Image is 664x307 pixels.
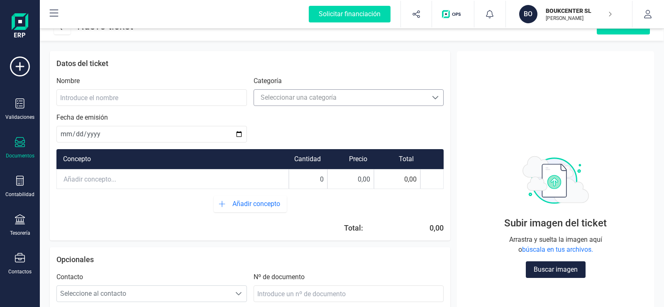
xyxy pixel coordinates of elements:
[57,285,231,302] span: Seleccione al contacto
[5,114,34,120] div: Validaciones
[327,149,374,169] div: Precio
[6,152,34,159] div: Documentos
[56,89,247,106] input: Introduce el nombre
[299,1,400,27] button: Solicitar financiación
[56,149,289,169] div: Concepto
[374,149,420,169] div: Total
[10,230,30,236] div: Tesorería
[464,216,648,230] p: Subir imagen del ticket
[516,1,622,27] button: BOBOUKCENTER SL[PERSON_NAME]
[546,7,612,15] p: BOUKCENTER SL
[56,58,444,69] p: Datos del ticket
[56,113,108,123] p: Fecha de emisión
[374,169,420,189] div: 0,00
[522,153,589,206] img: Bicolor.svg
[546,15,612,22] p: [PERSON_NAME]
[57,170,288,188] input: Añadir concepto...
[509,235,602,255] p: Arrastra y suelta la imagen aquí o
[344,222,363,234] div: Total:
[522,246,593,253] span: búscala en tus archivos.
[442,10,464,18] img: Logo de OPS
[254,285,444,302] input: Introduce un nº de documento
[261,93,337,103] div: Seleccionar una categoría
[526,261,586,278] div: Buscar imagen
[254,272,305,282] p: Nº de documento
[56,272,83,282] p: Contacto
[437,1,469,27] button: Logo de OPS
[56,76,80,86] p: Nombre
[426,222,444,234] div: 0,00
[8,268,32,275] div: Contactos
[519,5,537,23] div: BO
[231,290,247,297] div: Seleccione al contacto
[5,191,34,198] div: Contabilidad
[254,76,282,86] p: Categoría
[232,199,283,209] span: Añadir concepto
[289,149,327,169] div: Cantidad
[309,6,391,22] div: Solicitar financiación
[56,254,444,265] p: Opcionales
[12,13,28,40] img: Logo Finanedi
